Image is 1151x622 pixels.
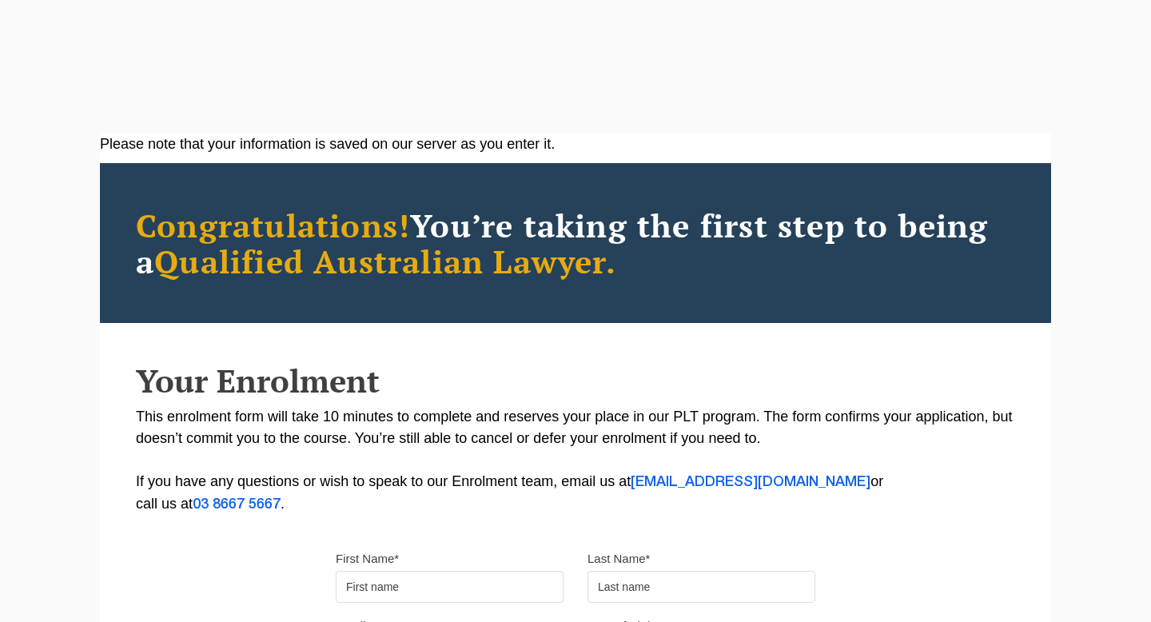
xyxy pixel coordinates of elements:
[100,134,1051,155] div: Please note that your information is saved on our server as you enter it.
[336,551,399,567] label: First Name*
[587,551,650,567] label: Last Name*
[136,207,1015,279] h2: You’re taking the first step to being a
[136,363,1015,398] h2: Your Enrolment
[136,406,1015,516] p: This enrolment form will take 10 minutes to complete and reserves your place in our PLT program. ...
[136,204,410,246] span: Congratulations!
[631,476,870,488] a: [EMAIL_ADDRESS][DOMAIN_NAME]
[587,571,815,603] input: Last name
[193,498,281,511] a: 03 8667 5667
[336,571,564,603] input: First name
[154,240,616,282] span: Qualified Australian Lawyer.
